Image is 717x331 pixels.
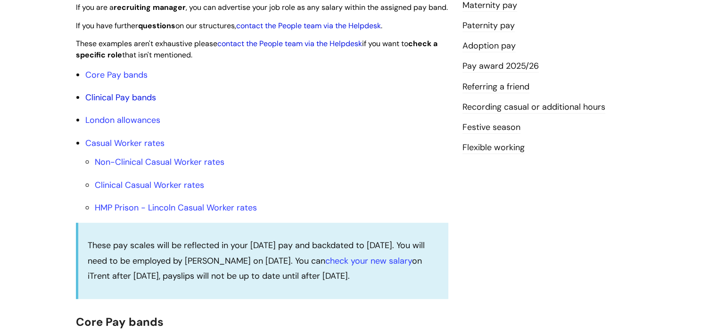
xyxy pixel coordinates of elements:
[85,137,165,149] a: Casual Worker rates
[88,238,439,283] p: These pay scales will be reflected in your [DATE] pay and backdated to [DATE]. You will need to b...
[76,21,382,31] span: If you have further on our structures, .
[76,2,448,12] span: If you are a , you can advertise your job role as any salary within the assigned pay band.
[462,101,605,113] a: Recording casual or additional hours
[76,315,164,329] span: Core Pay bands
[462,121,520,134] a: Festive season
[462,60,539,73] a: Pay award 2025/26
[462,40,516,52] a: Adoption pay
[325,255,412,266] a: check your new salary
[236,21,381,31] a: contact the People team via the Helpdesk
[95,202,257,213] a: HMP Prison - Lincoln Casual Worker rates
[95,179,204,191] a: Clinical Casual Worker rates
[76,39,437,60] span: These examples aren't exhaustive please if you want to that isn't mentioned.
[462,142,525,154] a: Flexible working
[85,69,148,81] a: Core Pay bands
[85,92,156,103] a: Clinical Pay bands
[95,156,224,168] a: Non-Clinical Casual Worker rates
[114,2,186,12] strong: recruiting manager
[138,21,175,31] strong: questions
[85,114,160,126] a: London allowances
[217,39,362,48] a: contact the People team via the Helpdesk
[462,20,515,32] a: Paternity pay
[462,81,529,93] a: Referring a friend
